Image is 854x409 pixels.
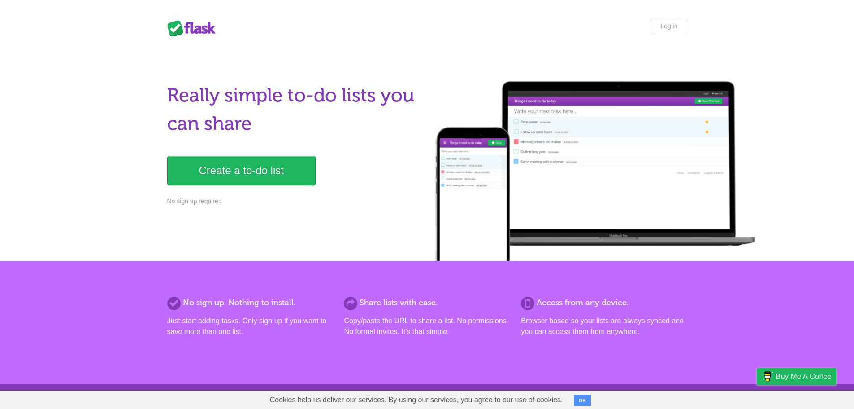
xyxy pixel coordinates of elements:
p: Browser based so your lists are always synced and you can access them from anywhere. [521,316,687,337]
h1: Really simple to-do lists you can share [167,81,422,138]
p: Copy/paste the URL to share a list. No permissions. No formal invites. It's that simple. [344,316,510,337]
span: Cookies help us deliver our services. By using our services, you agree to our use of cookies. [261,391,572,409]
span: Buy me a coffee [776,369,832,384]
img: Buy me a coffee [761,369,773,384]
h2: Share lists with ease. [344,297,510,309]
a: Buy me a coffee [757,368,836,385]
a: Log in [651,18,687,34]
button: OK [574,395,591,406]
h2: No sign up. Nothing to install. [167,297,333,309]
h2: Access from any device. [521,297,687,309]
p: Just start adding tasks. Only sign up if you want to save more than one list. [167,316,333,337]
a: Create a to-do list [167,156,316,185]
div: Flask Lists [167,20,221,36]
p: No sign up required [167,197,422,206]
